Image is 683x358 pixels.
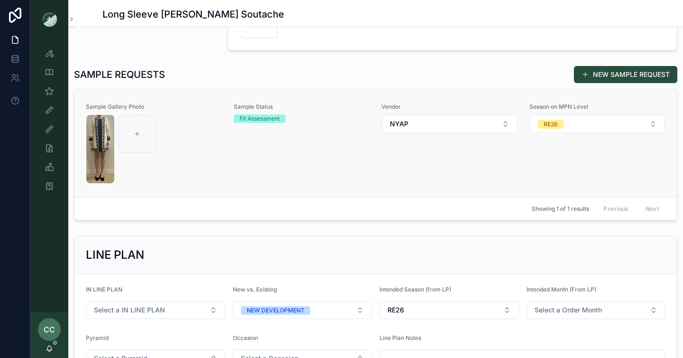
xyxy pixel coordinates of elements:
[86,286,122,293] span: IN LINE PLAN
[574,66,677,83] button: NEW SAMPLE REQUEST
[535,305,602,315] span: Select a Order Month
[86,301,225,319] button: Select Button
[74,68,165,81] h1: SAMPLE REQUESTS
[544,120,558,129] div: RE26
[234,103,370,111] span: Sample Status
[30,38,68,312] div: scrollable content
[86,103,222,111] span: Sample Gallery Photo
[381,103,518,111] span: Vendor
[240,114,280,123] div: Fit Assessment
[382,115,517,133] button: Select Button
[526,301,666,319] button: Select Button
[379,301,519,319] button: Select Button
[379,286,451,293] span: Intended Season (from LP)
[529,103,666,111] span: Season on MPN Level
[532,205,589,213] span: Showing 1 of 1 results
[233,301,372,319] button: Select Button
[86,247,144,263] h2: LINE PLAN
[388,305,404,315] span: RE26
[233,334,258,341] span: Occasion
[379,334,421,341] span: Line Plan Notes
[44,324,55,335] span: CC
[530,115,665,133] button: Select Button
[390,119,408,129] span: NYAP
[86,334,109,341] span: Pyramid
[233,286,277,293] span: New vs. Existing
[86,115,114,183] img: Screenshot-2025-08-21-at-1.24.01-PM.png
[74,90,677,197] a: Sample Gallery PhotoScreenshot-2025-08-21-at-1.24.01-PM.pngSample StatusFit AssessmentVendorSelec...
[102,8,284,21] h1: Long Sleeve [PERSON_NAME] Soutache
[42,11,57,27] img: App logo
[526,286,596,293] span: Intended Month (From LP)
[247,306,305,315] div: NEW DEVELOPMENT
[94,305,165,315] span: Select a IN LINE PLAN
